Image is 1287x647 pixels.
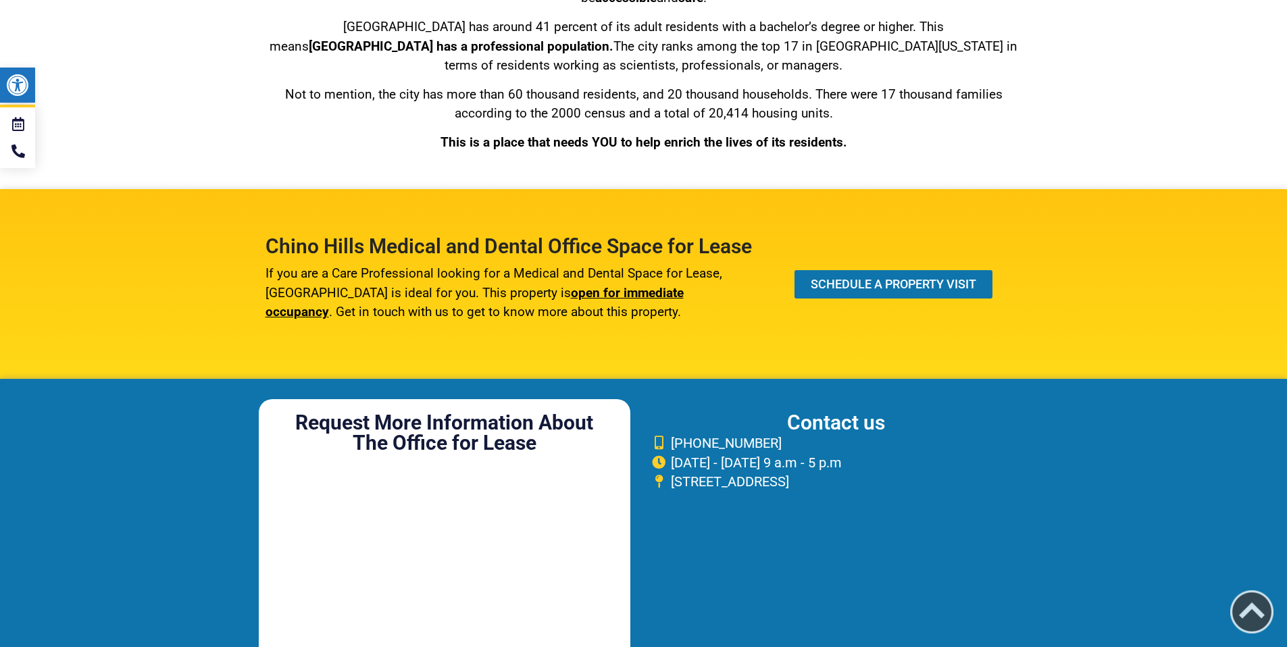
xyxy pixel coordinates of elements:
span: Not to mention, the city has more than 60 thousand residents, and 20 thousand households. There w... [285,86,1003,122]
b: [GEOGRAPHIC_DATA] has a professional population. [309,38,613,54]
span: SCHEDULE A PROPERTY VISIT [811,278,976,290]
strong: This is a place that needs YOU to help enrich the lives of its residents. [440,134,847,150]
a: SCHEDULE A PROPERTY VISIT [794,270,992,299]
span: The city ranks among the top 17 in [GEOGRAPHIC_DATA][US_STATE] in terms of residents working as s... [445,38,1017,74]
span: [STREET_ADDRESS] [667,472,789,492]
h5: Contact us [651,413,1022,433]
span: [GEOGRAPHIC_DATA] has around 41 percent of its adult residents with a bachelor’s degree or higher... [270,19,944,54]
a: [PHONE_NUMBER] [651,434,1022,453]
span: [PHONE_NUMBER] [667,434,782,453]
span: [DATE] - [DATE] 9 a.m - 5 p.m [667,453,842,473]
h5: Chino Hills Medical and Dental Office Space for Lease [266,236,753,257]
p: If you are a Care Professional looking for a Medical and Dental Space for Lease, [GEOGRAPHIC_DATA... [266,264,753,322]
h5: Request More Information About The Office for Lease [286,413,603,453]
